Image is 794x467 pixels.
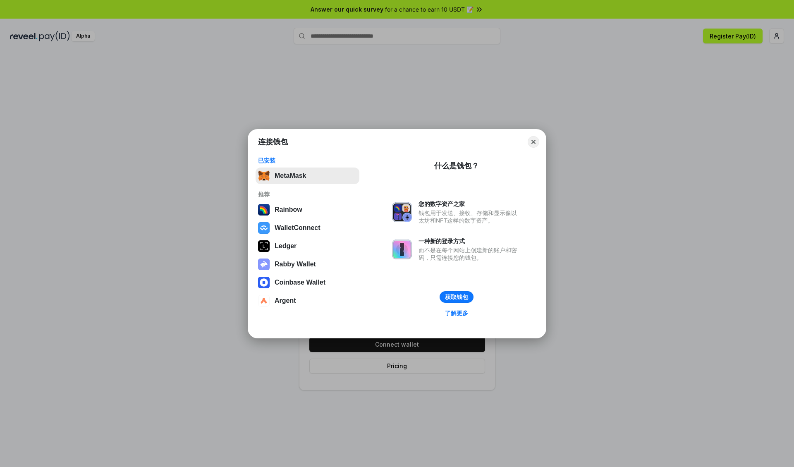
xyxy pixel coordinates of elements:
[434,161,479,171] div: 什么是钱包？
[256,292,359,309] button: Argent
[419,200,521,208] div: 您的数字资产之家
[258,240,270,252] img: svg+xml,%3Csvg%20xmlns%3D%22http%3A%2F%2Fwww.w3.org%2F2000%2Fsvg%22%20width%3D%2228%22%20height%3...
[256,220,359,236] button: WalletConnect
[258,191,357,198] div: 推荐
[275,206,302,213] div: Rainbow
[256,256,359,273] button: Rabby Wallet
[392,239,412,259] img: svg+xml,%3Csvg%20xmlns%3D%22http%3A%2F%2Fwww.w3.org%2F2000%2Fsvg%22%20fill%3D%22none%22%20viewBox...
[275,172,306,180] div: MetaMask
[419,237,521,245] div: 一种新的登录方式
[258,295,270,307] img: svg+xml,%3Csvg%20width%3D%2228%22%20height%3D%2228%22%20viewBox%3D%220%200%2028%2028%22%20fill%3D...
[528,136,539,148] button: Close
[258,170,270,182] img: svg+xml,%3Csvg%20fill%3D%22none%22%20height%3D%2233%22%20viewBox%3D%220%200%2035%2033%22%20width%...
[275,224,320,232] div: WalletConnect
[258,222,270,234] img: svg+xml,%3Csvg%20width%3D%2228%22%20height%3D%2228%22%20viewBox%3D%220%200%2028%2028%22%20fill%3D...
[275,242,297,250] div: Ledger
[445,293,468,301] div: 获取钱包
[258,137,288,147] h1: 连接钱包
[256,168,359,184] button: MetaMask
[445,309,468,317] div: 了解更多
[258,204,270,216] img: svg+xml,%3Csvg%20width%3D%22120%22%20height%3D%22120%22%20viewBox%3D%220%200%20120%20120%22%20fil...
[419,209,521,224] div: 钱包用于发送、接收、存储和显示像以太坊和NFT这样的数字资产。
[275,279,325,286] div: Coinbase Wallet
[419,247,521,261] div: 而不是在每个网站上创建新的账户和密码，只需连接您的钱包。
[258,157,357,164] div: 已安装
[440,291,474,303] button: 获取钱包
[256,201,359,218] button: Rainbow
[275,261,316,268] div: Rabby Wallet
[440,308,473,319] a: 了解更多
[256,238,359,254] button: Ledger
[256,274,359,291] button: Coinbase Wallet
[392,202,412,222] img: svg+xml,%3Csvg%20xmlns%3D%22http%3A%2F%2Fwww.w3.org%2F2000%2Fsvg%22%20fill%3D%22none%22%20viewBox...
[258,277,270,288] img: svg+xml,%3Csvg%20width%3D%2228%22%20height%3D%2228%22%20viewBox%3D%220%200%2028%2028%22%20fill%3D...
[275,297,296,304] div: Argent
[258,259,270,270] img: svg+xml,%3Csvg%20xmlns%3D%22http%3A%2F%2Fwww.w3.org%2F2000%2Fsvg%22%20fill%3D%22none%22%20viewBox...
